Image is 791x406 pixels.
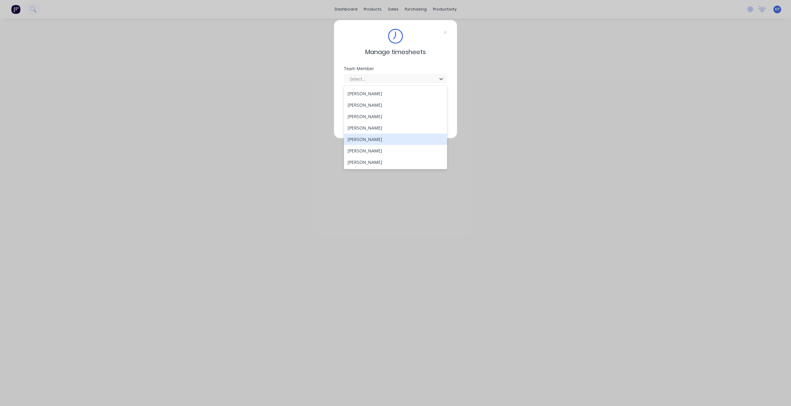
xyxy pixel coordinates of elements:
[344,145,447,156] div: [PERSON_NAME]
[344,88,447,99] div: [PERSON_NAME]
[344,99,447,111] div: [PERSON_NAME]
[344,168,447,179] div: [PERSON_NAME]
[344,134,447,145] div: [PERSON_NAME]
[365,47,426,57] span: Manage timesheets
[344,66,447,71] div: Team Member
[344,122,447,134] div: [PERSON_NAME]
[344,111,447,122] div: [PERSON_NAME]
[344,156,447,168] div: [PERSON_NAME]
